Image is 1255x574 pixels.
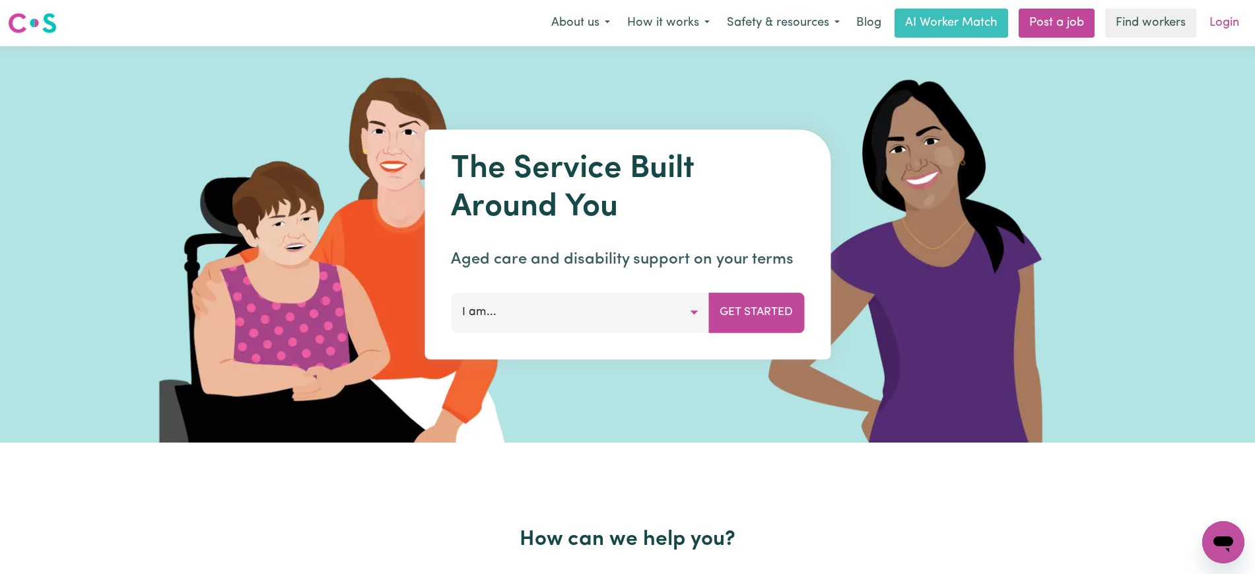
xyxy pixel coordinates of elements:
a: Blog [848,9,889,38]
a: Post a job [1019,9,1095,38]
button: Get Started [708,293,804,332]
a: Find workers [1105,9,1196,38]
button: About us [543,9,619,37]
a: Login [1202,9,1247,38]
iframe: Button to launch messaging window [1202,521,1244,563]
button: I am... [451,293,709,332]
p: Aged care and disability support on your terms [451,248,804,271]
a: Careseekers logo [8,8,57,38]
a: AI Worker Match [895,9,1008,38]
h1: The Service Built Around You [451,151,804,227]
img: Careseekers logo [8,11,57,35]
button: How it works [619,9,718,37]
h2: How can we help you? [200,527,1056,552]
button: Safety & resources [718,9,848,37]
